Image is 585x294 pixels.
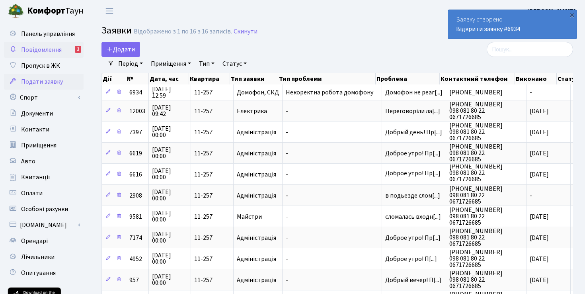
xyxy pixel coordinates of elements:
[21,189,43,198] span: Оплати
[129,170,142,179] span: 6616
[194,214,230,220] span: 11-257
[189,73,230,84] th: Квартира
[99,4,119,18] button: Переключити навігацію
[449,143,523,163] span: [PHONE_NUMBER] 098 081 80 22 0671726685
[152,86,187,99] span: [DATE] 12:59
[107,45,135,54] span: Додати
[75,46,81,53] div: 2
[4,265,84,281] a: Опитування
[449,228,523,247] span: [PHONE_NUMBER] 098 081 80 22 0671726685
[385,88,443,97] span: Домофон не реаг[...]
[237,150,279,157] span: Адміністрація
[129,128,142,137] span: 7397
[21,109,53,118] span: Документи
[129,88,142,97] span: 6934
[4,153,84,169] a: Авто
[237,256,279,262] span: Адміністрація
[196,57,218,71] a: Тип
[21,29,75,38] span: Панель управління
[194,129,230,135] span: 11-257
[456,25,520,33] a: Відкрити заявку #6934
[129,191,142,200] span: 2908
[385,149,441,158] span: Доброе утро! Пр[...]
[286,89,378,96] span: Некоректна робота домофону
[286,171,378,178] span: -
[152,252,187,265] span: [DATE] 00:00
[278,73,376,84] th: Тип проблеми
[194,192,230,199] span: 11-257
[126,73,149,84] th: №
[27,4,65,17] b: Комфорт
[194,150,230,157] span: 11-257
[237,235,279,241] span: Адміністрація
[21,157,35,166] span: Авто
[129,233,142,242] span: 7174
[237,171,279,178] span: Адміністрація
[194,277,230,283] span: 11-257
[152,273,187,286] span: [DATE] 00:00
[237,192,279,199] span: Адміністрація
[449,101,523,120] span: [PHONE_NUMBER] 098 081 80 22 0671726685
[21,125,49,134] span: Контакти
[4,217,84,233] a: [DOMAIN_NAME]
[449,207,523,226] span: [PHONE_NUMBER] 098 081 80 22 0671726685
[4,90,84,106] a: Спорт
[129,149,142,158] span: 6619
[8,3,24,19] img: logo.png
[230,73,278,84] th: Тип заявки
[515,73,557,84] th: Виконано
[530,191,532,200] span: -
[449,270,523,289] span: [PHONE_NUMBER] 098 081 80 22 0671726685
[129,212,142,221] span: 9581
[21,45,62,54] span: Повідомлення
[237,89,279,96] span: Домофон, СКД
[194,256,230,262] span: 11-257
[152,168,187,180] span: [DATE] 00:00
[286,108,378,114] span: -
[448,10,577,39] div: Заявку створено
[385,276,441,284] span: Добрый вечер! П[...]
[129,255,142,263] span: 4952
[286,150,378,157] span: -
[234,28,257,35] a: Скинути
[286,214,378,220] span: -
[152,210,187,223] span: [DATE] 00:00
[237,214,279,220] span: Майстри
[530,255,549,263] span: [DATE]
[286,235,378,241] span: -
[530,170,549,179] span: [DATE]
[194,171,230,178] span: 11-257
[4,233,84,249] a: Орендарі
[385,191,440,200] span: в подьезде слом[...]
[148,57,194,71] a: Приміщення
[149,73,189,84] th: Дата, час
[21,77,63,86] span: Подати заявку
[385,169,441,178] span: Доброе утро! Пр[...]
[237,108,279,114] span: Електрика
[21,269,56,277] span: Опитування
[129,276,139,284] span: 957
[440,73,515,84] th: Контактний телефон
[152,189,187,202] span: [DATE] 00:00
[449,122,523,141] span: [PHONE_NUMBER] 098 081 80 22 0671726685
[449,186,523,205] span: [PHONE_NUMBER] 098 081 80 22 0671726685
[21,237,48,245] span: Орендарі
[385,233,441,242] span: Доброе утро! Пр[...]
[527,7,575,16] b: [PERSON_NAME]
[152,231,187,244] span: [DATE] 00:00
[385,212,441,221] span: сломалась входн[...]
[4,58,84,74] a: Пропуск в ЖК
[129,107,145,116] span: 12003
[376,73,440,84] th: Проблема
[152,125,187,138] span: [DATE] 00:00
[4,249,84,265] a: Лічильники
[530,276,549,284] span: [DATE]
[102,73,126,84] th: Дії
[21,61,60,70] span: Пропуск в ЖК
[286,129,378,135] span: -
[286,192,378,199] span: -
[449,165,523,184] span: [PHONE_NUMBER] 098 081 80 22 0671726685
[21,205,68,214] span: Особові рахунки
[4,42,84,58] a: Повідомлення2
[27,4,84,18] span: Таун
